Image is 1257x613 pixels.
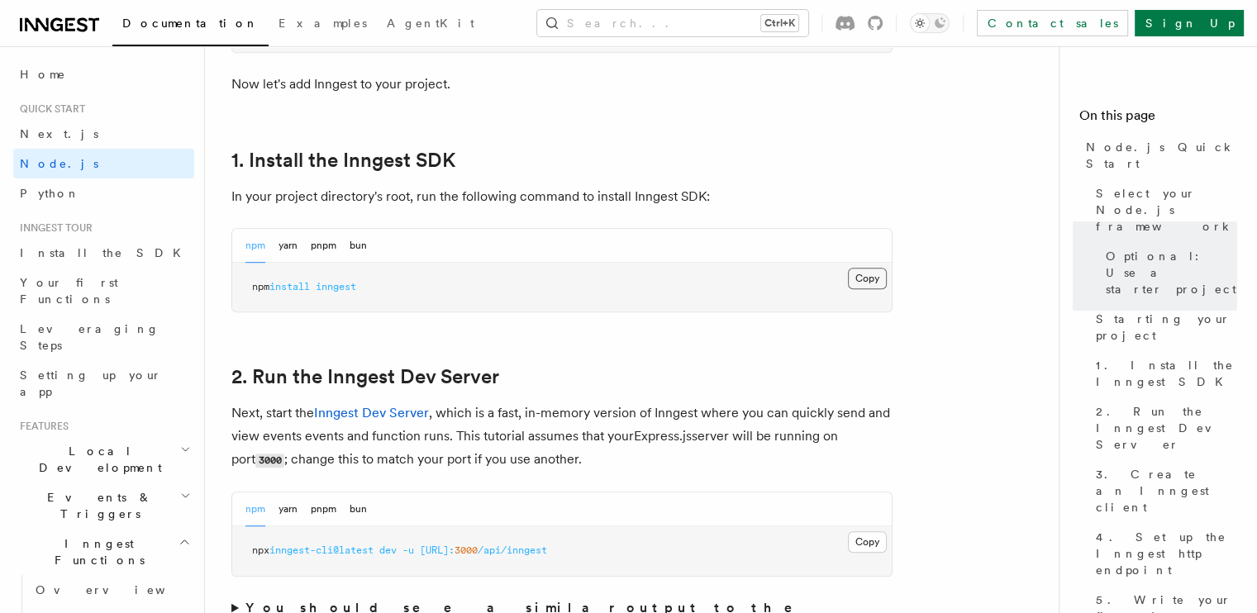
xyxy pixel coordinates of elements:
[13,314,194,360] a: Leveraging Steps
[20,246,191,259] span: Install the SDK
[20,368,162,398] span: Setting up your app
[29,575,194,605] a: Overview
[1096,357,1237,390] span: 1. Install the Inngest SDK
[379,544,397,556] span: dev
[420,544,455,556] span: [URL]:
[1089,304,1237,350] a: Starting your project
[377,5,484,45] a: AgentKit
[1089,350,1237,397] a: 1. Install the Inngest SDK
[231,365,499,388] a: 2. Run the Inngest Dev Server
[1089,178,1237,241] a: Select your Node.js framework
[231,185,893,208] p: In your project directory's root, run the following command to install Inngest SDK:
[387,17,474,30] span: AgentKit
[20,127,98,140] span: Next.js
[13,489,180,522] span: Events & Triggers
[1099,241,1237,304] a: Optional: Use a starter project
[761,15,798,31] kbd: Ctrl+K
[20,66,66,83] span: Home
[1096,311,1237,344] span: Starting your project
[20,276,118,306] span: Your first Functions
[1079,132,1237,178] a: Node.js Quick Start
[13,59,194,89] a: Home
[20,157,98,170] span: Node.js
[1079,106,1237,132] h4: On this page
[13,360,194,406] a: Setting up your app
[402,544,414,556] span: -u
[1089,459,1237,522] a: 3. Create an Inngest client
[122,17,259,30] span: Documentation
[537,10,808,36] button: Search...Ctrl+K
[279,492,298,526] button: yarn
[848,268,887,289] button: Copy
[1096,466,1237,516] span: 3. Create an Inngest client
[13,238,194,268] a: Install the SDK
[1096,403,1237,453] span: 2. Run the Inngest Dev Server
[848,531,887,553] button: Copy
[231,149,455,172] a: 1. Install the Inngest SDK
[350,492,367,526] button: bun
[311,229,336,263] button: pnpm
[13,443,180,476] span: Local Development
[269,544,374,556] span: inngest-cli@latest
[1089,522,1237,585] a: 4. Set up the Inngest http endpoint
[1135,10,1244,36] a: Sign Up
[316,281,356,292] span: inngest
[1106,248,1237,297] span: Optional: Use a starter project
[269,5,377,45] a: Examples
[13,178,194,208] a: Python
[231,73,893,96] p: Now let's add Inngest to your project.
[13,119,194,149] a: Next.js
[36,583,206,596] span: Overview
[1096,185,1237,235] span: Select your Node.js framework
[1096,529,1237,578] span: 4. Set up the Inngest http endpoint
[478,544,547,556] span: /api/inngest
[311,492,336,526] button: pnpm
[13,149,194,178] a: Node.js
[245,229,265,263] button: npm
[350,229,367,263] button: bun
[455,544,478,556] span: 3000
[231,402,893,472] p: Next, start the , which is a fast, in-memory version of Inngest where you can quickly send and vi...
[245,492,265,526] button: npm
[20,187,80,200] span: Python
[13,420,69,433] span: Features
[314,405,429,421] a: Inngest Dev Server
[1086,139,1237,172] span: Node.js Quick Start
[13,102,85,116] span: Quick start
[269,281,310,292] span: install
[1089,397,1237,459] a: 2. Run the Inngest Dev Server
[279,17,367,30] span: Examples
[13,535,179,568] span: Inngest Functions
[112,5,269,46] a: Documentation
[279,229,298,263] button: yarn
[13,482,194,529] button: Events & Triggers
[255,454,284,468] code: 3000
[977,10,1128,36] a: Contact sales
[910,13,950,33] button: Toggle dark mode
[13,268,194,314] a: Your first Functions
[252,544,269,556] span: npx
[13,221,93,235] span: Inngest tour
[13,529,194,575] button: Inngest Functions
[252,281,269,292] span: npm
[13,436,194,482] button: Local Development
[20,322,160,352] span: Leveraging Steps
